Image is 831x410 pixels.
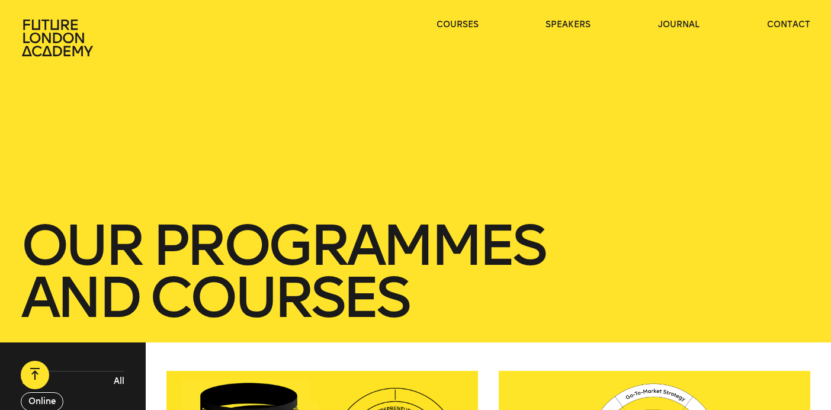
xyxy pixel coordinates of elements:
[21,219,810,323] h1: our Programmes and courses
[21,376,43,387] span: Type
[546,19,591,31] a: speakers
[767,19,810,31] a: contact
[111,373,127,390] button: All
[437,19,479,31] a: courses
[658,19,700,31] a: journal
